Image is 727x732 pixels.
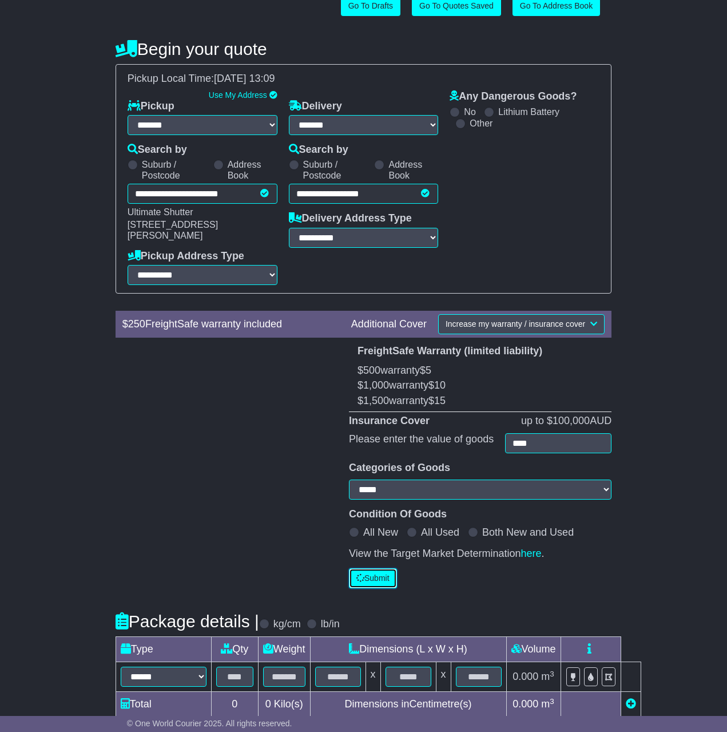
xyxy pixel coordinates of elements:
label: Address Book [388,159,438,181]
td: Dimensions (L x W x H) [310,637,506,662]
label: Suburb / Postcode [142,159,208,181]
label: Both New and Used [482,527,574,539]
td: Weight [258,637,310,662]
span: Increase my warranty / insurance cover [446,319,585,329]
td: Volume [506,637,561,662]
button: Increase my warranty / insurance cover [438,314,605,334]
span: $ [428,379,446,391]
span: 1,500 [363,395,389,406]
label: Any Dangerous Goods? [450,90,577,103]
button: $1,000warranty$10 [349,378,611,394]
span: $ [420,365,431,376]
div: Additional Cover [345,318,432,331]
label: All Used [421,527,459,539]
span: [DATE] 13:09 [214,73,275,84]
button: Submit [349,568,397,588]
label: Address Book [228,159,277,181]
span: 0.000 [513,671,538,682]
label: Other [470,118,492,129]
span: 10 [434,379,446,391]
button: $500warranty$5 [349,363,611,378]
label: No [464,106,475,117]
h4: Begin your quote [116,39,611,58]
span: 5 [426,365,431,376]
label: Suburb / Postcode [303,159,369,181]
label: Delivery [289,100,342,113]
label: Lithium Battery [498,106,559,117]
span: 250 [128,318,145,330]
b: FreightSafe Warranty (limited liability) [357,345,542,357]
td: x [436,662,451,692]
span: 1,000 [363,379,389,391]
sup: 3 [550,670,554,678]
a: Use My Address [209,90,267,100]
td: 0 [211,692,258,717]
label: Search by [128,144,187,156]
div: Please enter the value of goods [343,433,499,453]
span: © One World Courier 2025. All rights reserved. [127,719,292,728]
label: Pickup Address Type [128,250,244,263]
span: m [541,671,554,682]
div: $ FreightSafe warranty included [117,318,345,331]
div: up to $ AUD [515,415,617,428]
b: Insurance Cover [349,415,430,426]
span: 0.000 [513,698,538,710]
span: m [541,698,554,710]
b: Condition Of Goods [349,508,447,520]
sup: 3 [550,697,554,706]
h4: Package details | [116,612,259,631]
span: [STREET_ADDRESS][PERSON_NAME] [128,220,218,240]
label: Delivery Address Type [289,212,412,225]
div: View the Target Market Determination . [349,548,611,560]
td: Kilo(s) [258,692,310,717]
label: All New [363,527,398,539]
b: Categories of Goods [349,462,450,473]
button: $1,500warranty$15 [349,393,611,409]
td: x [366,662,380,692]
span: Ultimate Shutter [128,207,193,217]
span: 15 [434,395,446,406]
td: Type [116,637,211,662]
span: $ [428,395,446,406]
label: kg/cm [273,618,301,631]
a: here [521,548,541,559]
label: lb/in [321,618,340,631]
span: 0 [265,698,271,710]
td: Qty [211,637,258,662]
td: Total [116,692,211,717]
span: 100,000 [553,415,590,426]
label: Search by [289,144,348,156]
td: Dimensions in Centimetre(s) [310,692,506,717]
span: 500 [363,365,380,376]
div: Pickup Local Time: [122,73,605,85]
a: Add new item [626,698,636,710]
label: Pickup [128,100,174,113]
